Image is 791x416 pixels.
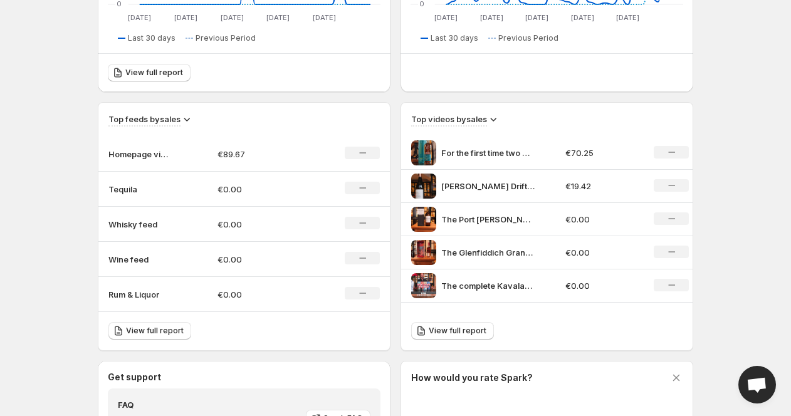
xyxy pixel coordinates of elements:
p: €0.00 [565,279,639,292]
h3: Top videos by sales [411,113,487,125]
text: [DATE] [434,13,458,22]
text: [DATE] [313,13,336,22]
p: €89.67 [217,148,306,160]
p: Homepage video feed [108,148,171,160]
img: The complete Kavalan 2020 Artist Series by Paul Chiang from Ocean to Air Sunlight to Mother Earth... [411,273,436,298]
h3: Get support [108,371,161,383]
span: View full report [125,68,183,78]
text: [DATE] [525,13,548,22]
span: View full report [429,326,486,336]
a: View full report [108,64,191,81]
span: Last 30 days [128,33,175,43]
img: The Port Ellen The legendary silent gem of Islay Port Ellen Distillery located on the southern co... [411,207,436,232]
p: Whisky feed [108,218,171,231]
p: €0.00 [217,253,306,266]
p: The Port [PERSON_NAME] The legendary silent gem of Islay [GEOGRAPHIC_DATA][PERSON_NAME] located o... [441,213,535,226]
p: €70.25 [565,147,639,159]
img: For the first time two masters of their craft join forces Glenfiddich x Aston Martin The Glenfidd... [411,140,436,165]
p: €0.00 [217,288,306,301]
span: Previous Period [196,33,256,43]
img: The Glenfiddich Grand Chteau 31 Year Old where Speyside heritage meets Bordeaux Grandeur The Glen... [411,240,436,265]
p: [PERSON_NAME] Drift video test [441,180,535,192]
span: Last 30 days [431,33,478,43]
h4: FAQ [118,398,297,411]
text: [DATE] [128,13,151,22]
a: View full report [108,322,191,340]
p: For the first time two masters of their craft join forces Glenfiddich x Aston [PERSON_NAME] The G... [441,147,535,159]
text: [DATE] [616,13,639,22]
p: Wine feed [108,253,171,266]
p: Rum & Liquor [108,288,171,301]
text: [DATE] [571,13,594,22]
a: View full report [411,322,494,340]
text: [DATE] [174,13,197,22]
p: €0.00 [217,218,306,231]
p: €0.00 [565,246,639,259]
text: [DATE] [221,13,244,22]
p: €0.00 [565,213,639,226]
img: Alvis Drift video test [411,174,436,199]
div: Open chat [738,366,776,403]
span: View full report [126,326,184,336]
p: €19.42 [565,180,639,192]
p: €0.00 [217,183,306,195]
h3: Top feeds by sales [108,113,181,125]
text: [DATE] [266,13,290,22]
h3: How would you rate Spark? [411,372,533,384]
text: [DATE] [480,13,503,22]
span: Previous Period [498,33,558,43]
p: The complete Kavalan 2020 Artist Series by [PERSON_NAME] from Ocean to Air Sunlight to Mother Ear... [441,279,535,292]
p: The Glenfiddich Grand Chteau [DEMOGRAPHIC_DATA] where Speyside heritage meets Bordeaux Grandeur T... [441,246,535,259]
p: Tequila [108,183,171,195]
